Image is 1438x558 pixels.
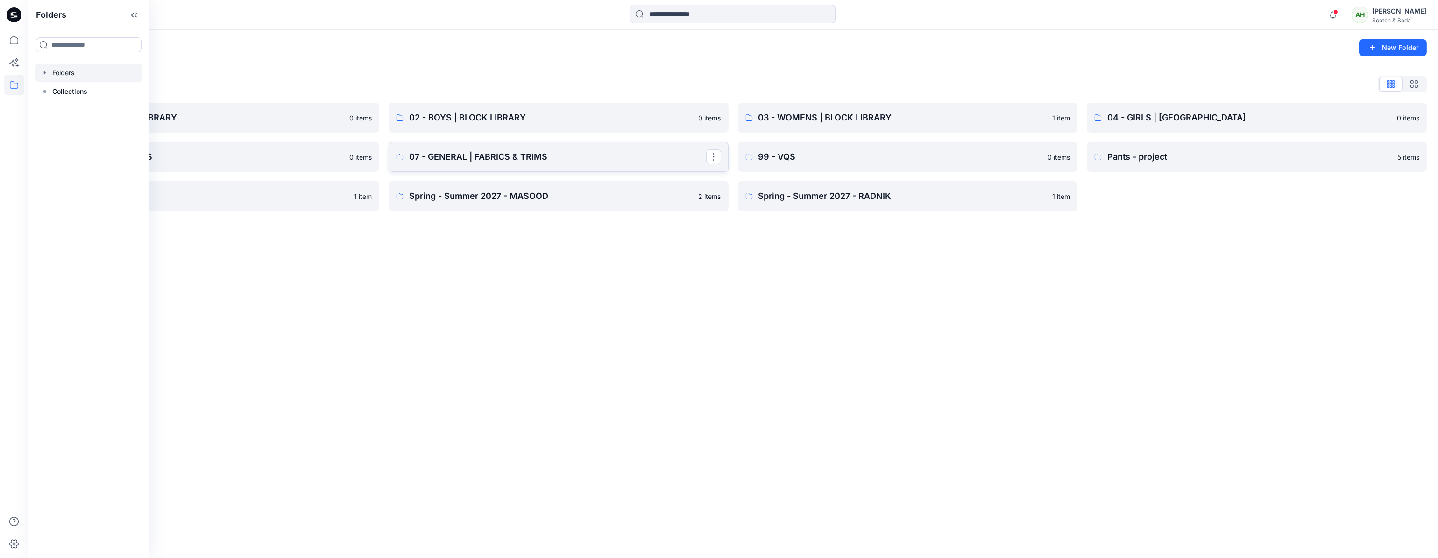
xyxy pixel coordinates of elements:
[758,111,1047,124] p: 03 - WOMENS | BLOCK LIBRARY
[1048,152,1070,162] p: 0 items
[699,113,721,123] p: 0 items
[1107,111,1391,124] p: 04 - GIRLS | [GEOGRAPHIC_DATA]
[349,152,372,162] p: 0 items
[409,190,693,203] p: Spring - Summer 2027 - MASOOD
[1397,113,1419,123] p: 0 items
[1052,191,1070,201] p: 1 item
[1359,39,1427,56] button: New Folder
[60,111,344,124] p: 01 - MENS | BLOCK LIBRARY
[758,190,1047,203] p: Spring - Summer 2027 - RADNIK
[1052,113,1070,123] p: 1 item
[738,142,1078,172] a: 99 - VQS0 items
[1397,152,1419,162] p: 5 items
[1087,103,1427,133] a: 04 - GIRLS | [GEOGRAPHIC_DATA]0 items
[389,142,729,172] a: 07 - GENERAL | FABRICS & TRIMS
[409,111,693,124] p: 02 - BOYS | BLOCK LIBRARY
[52,86,87,97] p: Collections
[758,150,1042,163] p: 99 - VQS
[738,103,1078,133] a: 03 - WOMENS | BLOCK LIBRARY1 item
[349,113,372,123] p: 0 items
[738,181,1078,211] a: Spring - Summer 2027 - RADNIK1 item
[39,103,379,133] a: 01 - MENS | BLOCK LIBRARY0 items
[1372,6,1426,17] div: [PERSON_NAME]
[60,190,348,203] p: RURC
[699,191,721,201] p: 2 items
[60,150,344,163] p: 05 - UNISEX | BLOCKS
[389,103,729,133] a: 02 - BOYS | BLOCK LIBRARY0 items
[409,150,706,163] p: 07 - GENERAL | FABRICS & TRIMS
[1372,17,1426,24] div: Scotch & Soda
[389,181,729,211] a: Spring - Summer 2027 - MASOOD2 items
[39,181,379,211] a: RURC1 item
[1107,150,1392,163] p: Pants - project
[1352,7,1368,23] div: AH
[354,191,372,201] p: 1 item
[1087,142,1427,172] a: Pants - project5 items
[39,142,379,172] a: 05 - UNISEX | BLOCKS0 items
